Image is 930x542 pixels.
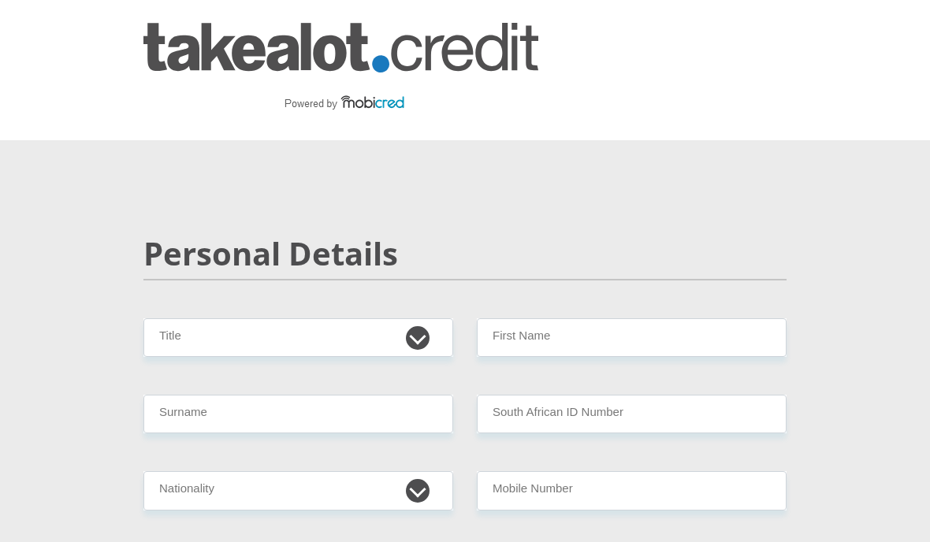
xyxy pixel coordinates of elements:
input: Contact Number [477,471,787,510]
input: Surname [143,395,453,433]
input: First Name [477,318,787,357]
img: takealot_credit logo [143,23,538,117]
input: ID Number [477,395,787,433]
h2: Personal Details [143,235,787,273]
